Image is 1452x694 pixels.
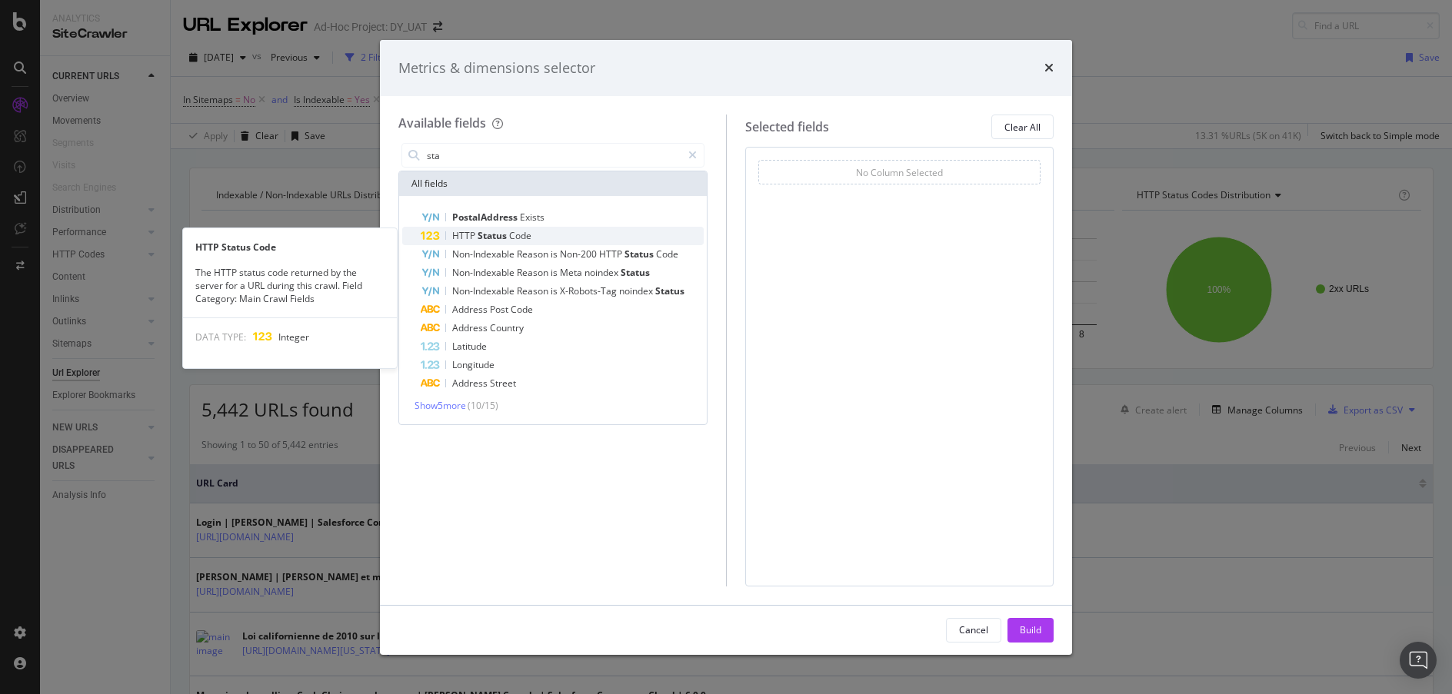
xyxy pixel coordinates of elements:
[1020,623,1041,636] div: Build
[452,211,520,224] span: PostalAddress
[509,229,531,242] span: Code
[452,247,517,261] span: Non-Indexable
[991,115,1054,139] button: Clear All
[946,618,1001,643] button: Cancel
[520,211,544,224] span: Exists
[959,623,988,636] div: Cancel
[511,303,533,316] span: Code
[619,284,655,297] span: noindex
[517,247,551,261] span: Reason
[452,284,517,297] span: Non-Indexable
[560,266,584,279] span: Meta
[1044,58,1054,78] div: times
[452,340,487,353] span: Latitude
[452,377,490,390] span: Address
[452,321,490,334] span: Address
[452,229,478,242] span: HTTP
[655,284,684,297] span: Status
[551,284,560,297] span: is
[415,399,466,412] span: Show 5 more
[452,358,495,371] span: Longitude
[551,266,560,279] span: is
[560,247,599,261] span: Non-200
[452,303,490,316] span: Address
[624,247,656,261] span: Status
[745,118,829,136] div: Selected fields
[517,284,551,297] span: Reason
[551,247,560,261] span: is
[425,144,681,167] input: Search by field name
[490,377,516,390] span: Street
[183,241,397,254] div: HTTP Status Code
[1004,121,1041,134] div: Clear All
[560,284,619,297] span: X-Robots-Tag
[856,166,943,179] div: No Column Selected
[490,303,511,316] span: Post
[452,266,517,279] span: Non-Indexable
[621,266,650,279] span: Status
[380,40,1072,655] div: modal
[599,247,624,261] span: HTTP
[478,229,509,242] span: Status
[398,58,595,78] div: Metrics & dimensions selector
[517,266,551,279] span: Reason
[1400,642,1437,679] div: Open Intercom Messenger
[183,266,397,305] div: The HTTP status code returned by the server for a URL during this crawl. Field Category: Main Cra...
[1007,618,1054,643] button: Build
[398,115,486,131] div: Available fields
[399,171,707,196] div: All fields
[468,399,498,412] span: ( 10 / 15 )
[490,321,524,334] span: Country
[584,266,621,279] span: noindex
[656,247,678,261] span: Code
